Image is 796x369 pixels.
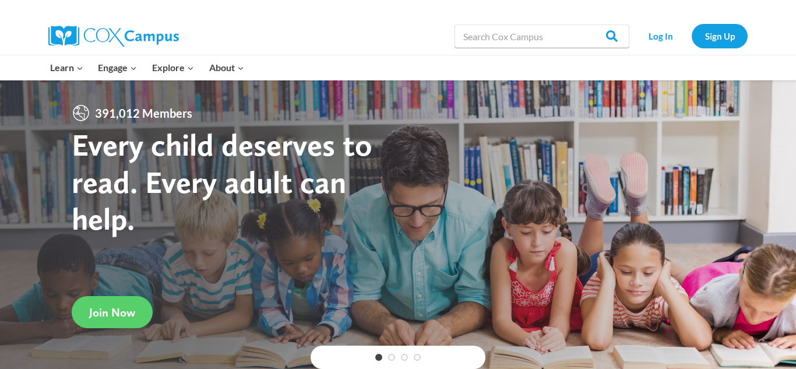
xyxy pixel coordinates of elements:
[48,26,179,47] img: Cox Campus
[72,126,372,237] strong: Every child deserves to read. Every adult can help.
[414,354,421,361] a: 4
[635,24,686,48] a: Log In
[90,104,197,122] span: 391,012 Members
[455,24,629,48] input: Search Cox Campus
[388,354,395,361] a: 2
[72,296,153,328] a: Join Now
[692,24,748,48] a: Sign Up
[375,354,382,361] a: 1
[152,60,194,75] span: Explore
[401,354,408,361] a: 3
[89,305,135,319] span: Join Now
[43,55,251,80] nav: Primary Navigation
[98,60,137,75] span: Engage
[635,24,748,48] nav: Secondary Navigation
[209,60,244,75] span: About
[50,60,83,75] span: Learn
